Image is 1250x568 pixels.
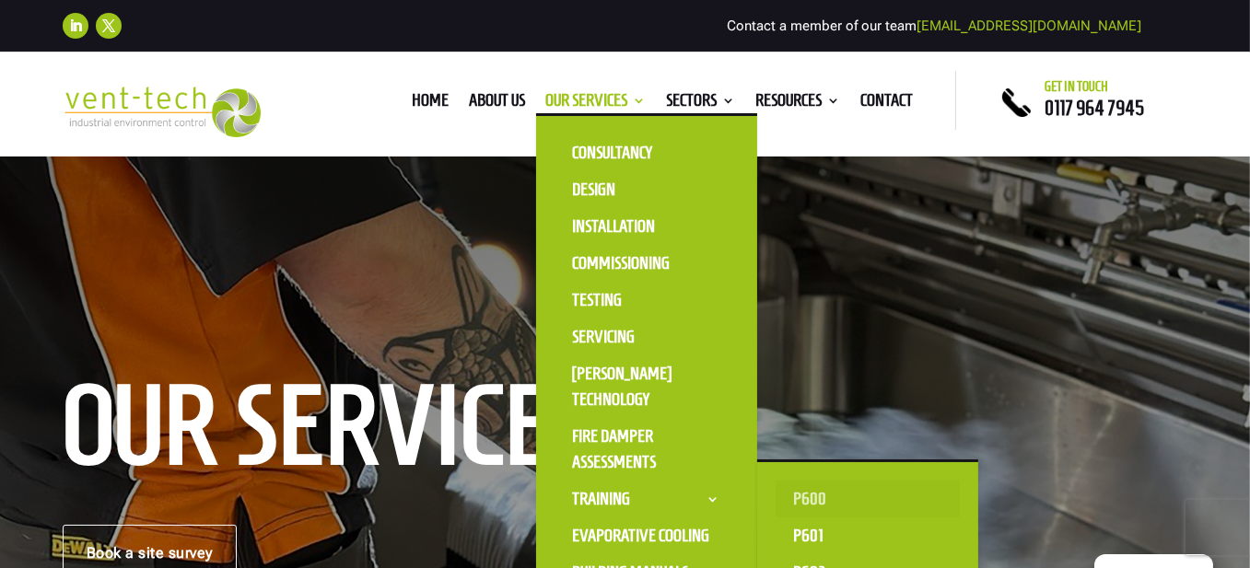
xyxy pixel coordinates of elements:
a: Servicing [555,319,739,355]
a: Commissioning [555,245,739,282]
a: P600 [776,481,960,517]
a: Fire Damper Assessments [555,418,739,481]
a: [PERSON_NAME] Technology [555,355,739,418]
a: Consultancy [555,134,739,171]
span: Get in touch [1045,79,1108,94]
img: 2023-09-27T08_35_16.549ZVENT-TECH---Clear-background [63,87,261,137]
a: Contact [861,94,914,114]
a: Our Services [546,94,647,114]
a: 0117 964 7945 [1045,97,1144,119]
a: [EMAIL_ADDRESS][DOMAIN_NAME] [917,17,1142,34]
a: Training [555,481,739,517]
a: P601 [776,517,960,554]
a: Installation [555,208,739,245]
a: Follow on LinkedIn [63,13,88,39]
a: Home [413,94,450,114]
a: About us [470,94,526,114]
a: Evaporative Cooling [555,517,739,554]
h1: Our Services [63,381,661,479]
span: Contact a member of our team [728,17,1142,34]
a: Testing [555,282,739,319]
a: Resources [756,94,841,114]
a: Sectors [667,94,736,114]
a: Design [555,171,739,208]
a: Follow on X [96,13,122,39]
